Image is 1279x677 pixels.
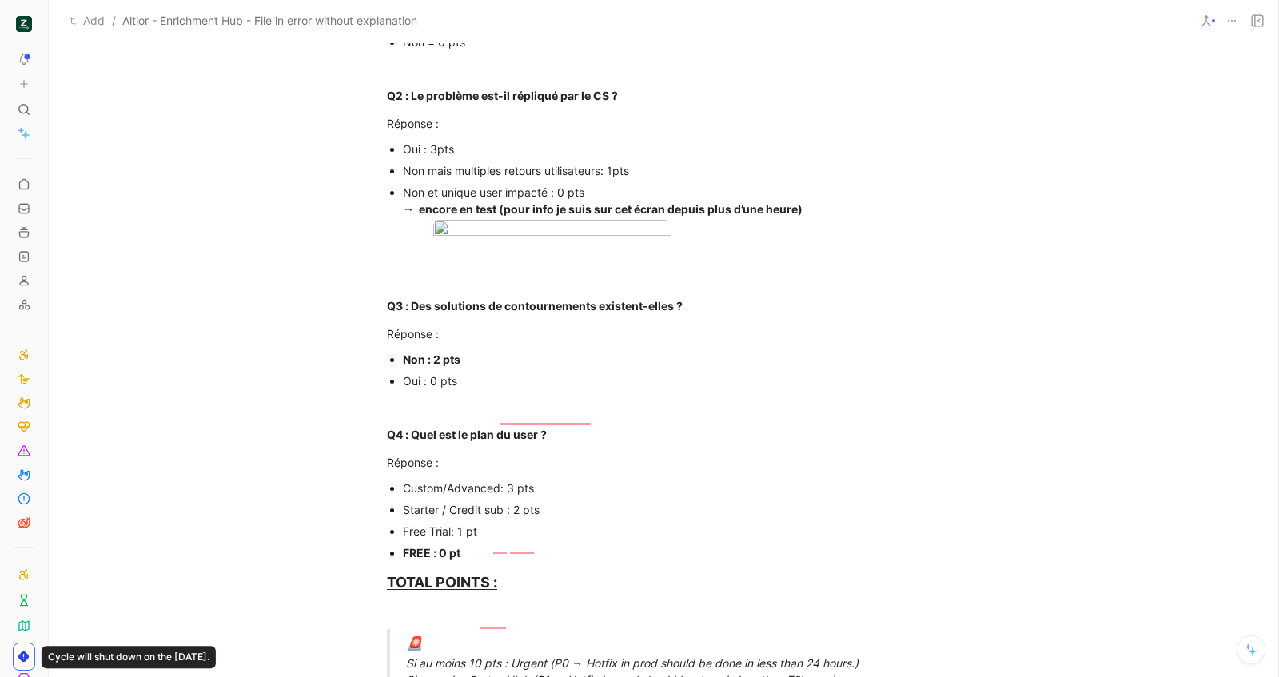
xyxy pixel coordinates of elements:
div: Réponse : [387,454,940,471]
div: Cycle will shut down on the [DATE]. [42,646,216,668]
div: Non mais multiples retours utilisateurs: 1pts [403,162,940,179]
div: Oui : 0 pts [403,372,940,389]
strong: Q3 : Des solutions de contournements existent-elles ? [387,299,683,313]
strong: → encore en test (pour info je suis sur cet écran depuis plus d’une heure) [403,202,803,216]
div: Non et unique user impacté : 0 pts [403,184,940,217]
strong: Q4 : Quel est le plan du user ? [387,428,547,441]
div: Réponse : [387,325,940,342]
span: Altior - Enrichment Hub - File in error without explanation [122,11,417,30]
span: 🚨 [406,635,423,651]
img: Screenshot 2025-09-16 at 16.28.46.png [433,220,671,241]
div: Free Trial: 1 pt [403,523,940,540]
strong: Q2 : Le problème est-il répliqué par le CS ? [387,89,618,102]
strong: FREE : 0 pt [403,546,460,560]
div: Réponse : [387,115,940,132]
span: / [112,11,116,30]
div: Starter / Credit sub : 2 pts [403,501,940,518]
img: ZELIQ [16,16,32,32]
button: ZELIQ [13,13,35,35]
u: TOTAL POINTS : [387,574,497,591]
div: Custom/Advanced: 3 pts [403,480,940,496]
strong: Non : 2 pts [403,352,460,366]
button: Add [65,11,109,30]
div: Oui : 3pts [403,141,940,157]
